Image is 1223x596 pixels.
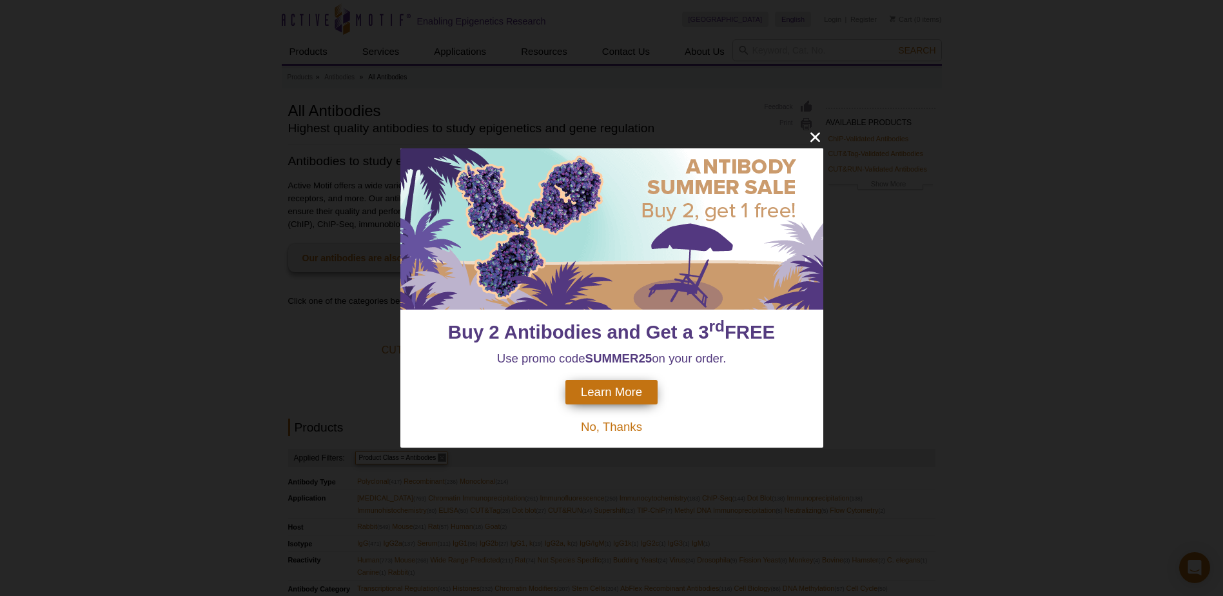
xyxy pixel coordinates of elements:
[497,352,727,365] span: Use promo code on your order.
[448,321,775,343] span: Buy 2 Antibodies and Get a 3 FREE
[807,129,823,145] button: close
[581,420,642,433] span: No, Thanks
[585,352,652,365] strong: SUMMER25
[581,385,642,399] span: Learn More
[709,317,725,335] sup: rd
